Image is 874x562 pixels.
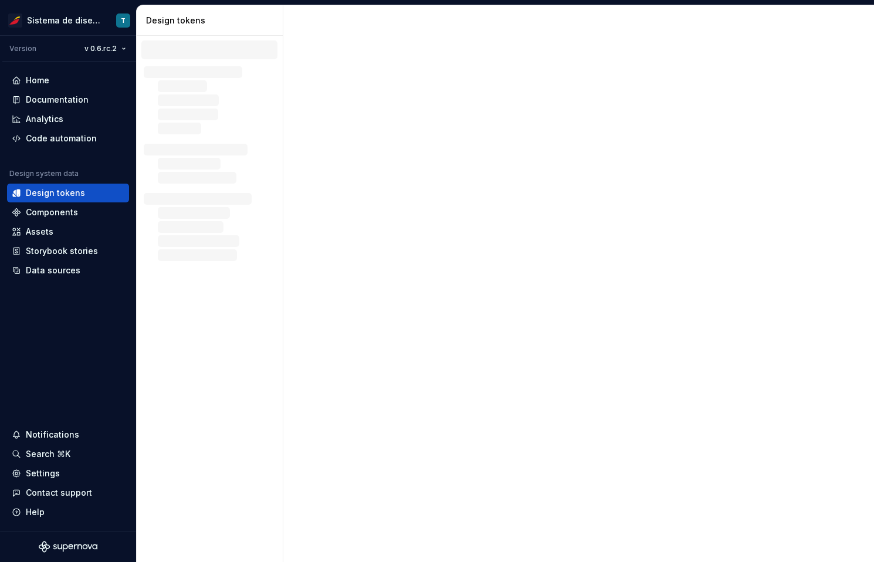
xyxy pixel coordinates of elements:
[7,425,129,444] button: Notifications
[7,503,129,522] button: Help
[26,448,70,460] div: Search ⌘K
[7,445,129,463] button: Search ⌘K
[7,261,129,280] a: Data sources
[26,226,53,238] div: Assets
[26,506,45,518] div: Help
[7,483,129,502] button: Contact support
[7,203,129,222] a: Components
[9,44,36,53] div: Version
[26,75,49,86] div: Home
[26,113,63,125] div: Analytics
[39,541,97,553] svg: Supernova Logo
[9,169,79,178] div: Design system data
[8,13,22,28] img: 55604660-494d-44a9-beb2-692398e9940a.png
[7,129,129,148] a: Code automation
[26,94,89,106] div: Documentation
[26,133,97,144] div: Code automation
[27,15,102,26] div: Sistema de diseño Iberia
[7,242,129,260] a: Storybook stories
[7,90,129,109] a: Documentation
[26,265,80,276] div: Data sources
[121,16,126,25] div: T
[84,44,117,53] span: v 0.6.rc.2
[7,71,129,90] a: Home
[26,206,78,218] div: Components
[26,245,98,257] div: Storybook stories
[7,464,129,483] a: Settings
[79,40,131,57] button: v 0.6.rc.2
[7,184,129,202] a: Design tokens
[26,187,85,199] div: Design tokens
[7,222,129,241] a: Assets
[146,15,278,26] div: Design tokens
[26,487,92,499] div: Contact support
[2,8,134,33] button: Sistema de diseño IberiaT
[26,429,79,441] div: Notifications
[7,110,129,128] a: Analytics
[26,468,60,479] div: Settings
